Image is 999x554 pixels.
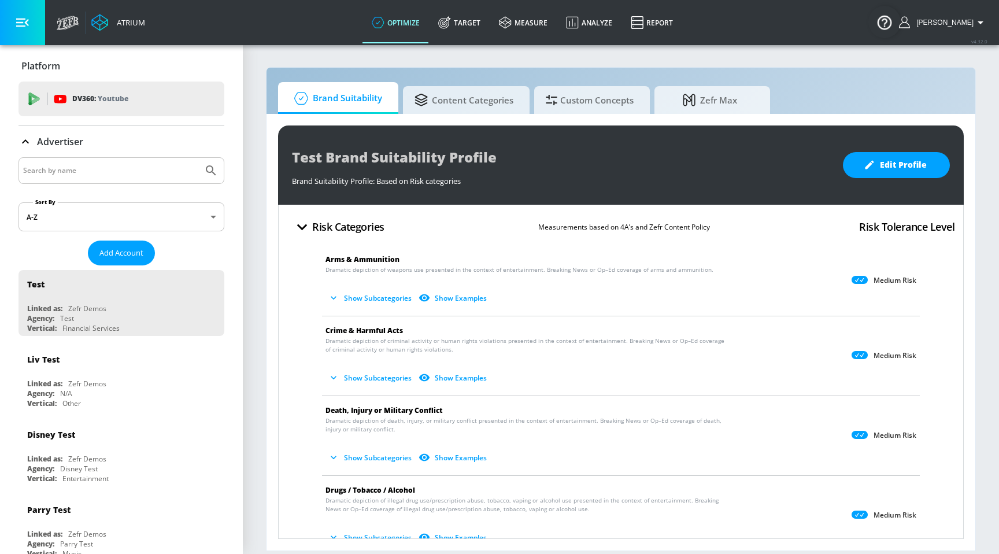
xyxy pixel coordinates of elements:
[68,379,106,389] div: Zefr Demos
[18,420,224,486] div: Disney TestLinked as:Zefr DemosAgency:Disney TestVertical:Entertainment
[18,345,224,411] div: Liv TestLinked as:Zefr DemosAgency:N/AVertical:Other
[325,368,416,387] button: Show Subcategories
[27,429,75,440] div: Disney Test
[325,265,713,274] span: Dramatic depiction of weapons use presented in the context of entertainment. Breaking News or Op–...
[325,528,416,547] button: Show Subcategories
[27,354,60,365] div: Liv Test
[27,464,54,474] div: Agency:
[325,254,399,264] span: Arms & Ammunition
[538,221,710,233] p: Measurements based on 4A’s and Zefr Content Policy
[18,270,224,336] div: TestLinked as:Zefr DemosAgency:TestVertical:Financial Services
[98,93,128,105] p: Youtube
[325,496,726,514] span: Dramatic depiction of illegal drug use/prescription abuse, tobacco, vaping or alcohol use present...
[27,454,62,464] div: Linked as:
[99,246,143,260] span: Add Account
[325,448,416,467] button: Show Subcategories
[21,60,60,72] p: Platform
[27,504,71,515] div: Parry Test
[68,529,106,539] div: Zefr Demos
[37,135,83,148] p: Advertiser
[33,198,58,206] label: Sort By
[325,485,415,495] span: Drugs / Tobacco / Alcohol
[621,2,682,43] a: Report
[27,474,57,483] div: Vertical:
[362,2,429,43] a: optimize
[18,125,224,158] div: Advertiser
[312,219,384,235] h4: Risk Categories
[62,474,109,483] div: Entertainment
[27,529,62,539] div: Linked as:
[27,313,54,323] div: Agency:
[557,2,621,43] a: Analyze
[88,241,155,265] button: Add Account
[287,213,389,241] button: Risk Categories
[546,86,634,114] span: Custom Concepts
[843,152,950,178] button: Edit Profile
[18,202,224,231] div: A-Z
[874,511,916,520] p: Medium Risk
[27,379,62,389] div: Linked as:
[60,389,72,398] div: N/A
[416,368,491,387] button: Show Examples
[416,289,491,308] button: Show Examples
[666,86,754,114] span: Zefr Max
[416,448,491,467] button: Show Examples
[23,163,198,178] input: Search by name
[874,351,916,360] p: Medium Risk
[68,304,106,313] div: Zefr Demos
[27,323,57,333] div: Vertical:
[490,2,557,43] a: measure
[415,86,513,114] span: Content Categories
[325,326,403,335] span: Crime & Harmful Acts
[27,398,57,408] div: Vertical:
[292,170,831,186] div: Brand Suitability Profile: Based on Risk categories
[866,158,927,172] span: Edit Profile
[18,82,224,116] div: DV360: Youtube
[859,219,954,235] h4: Risk Tolerance Level
[429,2,490,43] a: Target
[27,304,62,313] div: Linked as:
[325,405,443,415] span: Death, Injury or Military Conflict
[60,313,74,323] div: Test
[325,289,416,308] button: Show Subcategories
[62,323,120,333] div: Financial Services
[325,337,726,354] span: Dramatic depiction of criminal activity or human rights violations presented in the context of en...
[27,279,45,290] div: Test
[91,14,145,31] a: Atrium
[68,454,106,464] div: Zefr Demos
[27,539,54,549] div: Agency:
[899,16,987,29] button: [PERSON_NAME]
[290,84,382,112] span: Brand Suitability
[416,528,491,547] button: Show Examples
[27,389,54,398] div: Agency:
[18,50,224,82] div: Platform
[868,6,901,38] button: Open Resource Center
[325,416,726,434] span: Dramatic depiction of death, injury, or military conflict presented in the context of entertainme...
[62,398,81,408] div: Other
[60,464,98,474] div: Disney Test
[72,93,128,105] p: DV360:
[971,38,987,45] span: v 4.32.0
[60,539,93,549] div: Parry Test
[112,17,145,28] div: Atrium
[874,431,916,440] p: Medium Risk
[912,19,974,27] span: login as: justin.nim@zefr.com
[874,276,916,285] p: Medium Risk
